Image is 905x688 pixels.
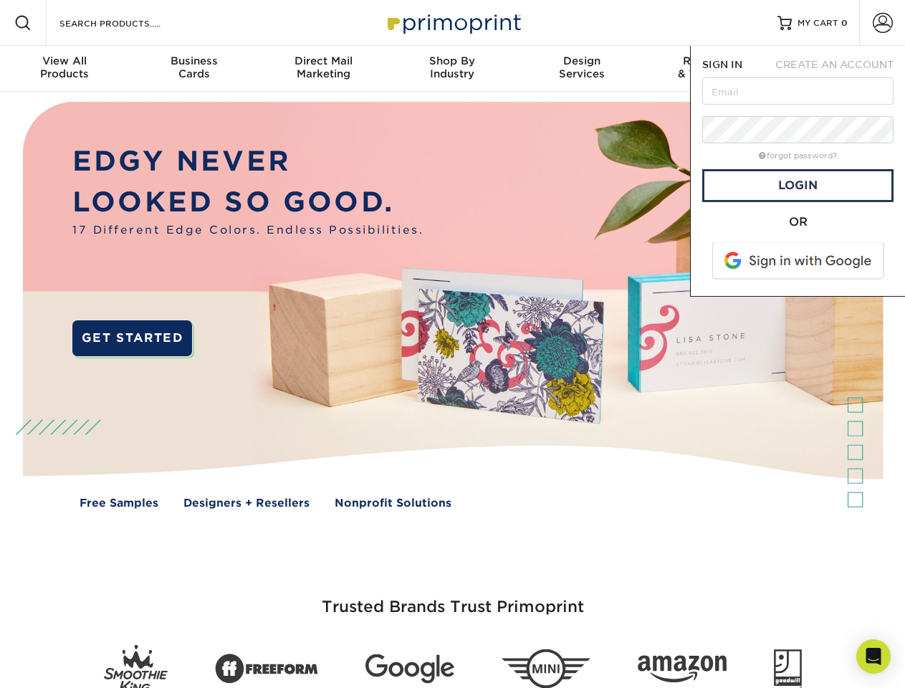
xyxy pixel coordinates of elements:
p: LOOKED SO GOOD. [72,182,423,223]
a: Designers + Resellers [183,495,310,512]
div: Services [517,54,646,80]
div: Cards [129,54,258,80]
span: Shop By [388,54,517,67]
a: BusinessCards [129,46,258,92]
h3: Trusted Brands Trust Primoprint [34,563,872,634]
a: Free Samples [80,495,158,512]
span: Resources [646,54,775,67]
p: EDGY NEVER [72,141,423,182]
img: Google [365,654,454,684]
span: CREATE AN ACCOUNT [775,59,894,70]
span: Direct Mail [259,54,388,67]
img: Primoprint [381,7,525,38]
a: forgot password? [759,151,837,161]
div: Open Intercom Messenger [856,639,891,674]
a: DesignServices [517,46,646,92]
a: Login [702,169,894,202]
span: 17 Different Edge Colors. Endless Possibilities. [72,222,423,239]
span: SIGN IN [702,59,742,70]
div: OR [702,214,894,231]
span: 0 [841,18,848,28]
input: SEARCH PRODUCTS..... [58,14,198,32]
span: MY CART [798,17,838,29]
img: Goodwill [774,649,802,688]
a: Resources& Templates [646,46,775,92]
a: Direct MailMarketing [259,46,388,92]
a: Nonprofit Solutions [335,495,451,512]
a: GET STARTED [72,320,192,356]
div: & Templates [646,54,775,80]
div: Industry [388,54,517,80]
span: Business [129,54,258,67]
span: Design [517,54,646,67]
img: Amazon [638,656,727,683]
input: Email [702,77,894,105]
div: Marketing [259,54,388,80]
a: Shop ByIndustry [388,46,517,92]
